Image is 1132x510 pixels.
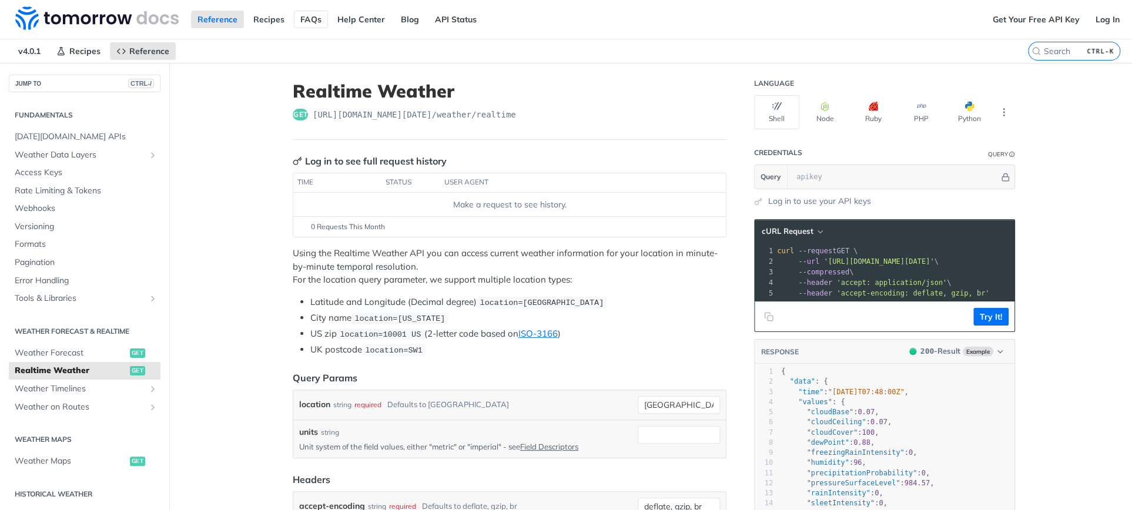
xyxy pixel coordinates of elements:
[806,489,870,497] span: "rainIntensity"
[130,457,145,466] span: get
[293,371,357,385] div: Query Params
[806,408,853,416] span: "cloudBase"
[850,95,896,129] button: Ruby
[858,408,875,416] span: 0.07
[806,438,849,447] span: "dewPoint"
[9,146,160,164] a: Weather Data LayersShow subpages for Weather Data Layers
[755,407,773,417] div: 5
[755,488,773,498] div: 13
[298,199,721,211] div: Make a request to see history.
[802,95,848,129] button: Node
[920,345,960,357] div: - Result
[995,103,1013,121] button: More Languages
[754,95,799,129] button: Shell
[148,384,158,394] button: Show subpages for Weather Timelines
[1084,45,1117,57] kbd: CTRL-K
[762,226,813,236] span: cURL Request
[755,377,773,387] div: 2
[15,293,145,304] span: Tools & Libraries
[15,365,127,377] span: Realtime Weather
[15,275,158,287] span: Error Handling
[921,469,925,477] span: 0
[768,195,871,207] a: Log in to use your API keys
[9,380,160,398] a: Weather TimelinesShow subpages for Weather Timelines
[354,396,381,413] div: required
[836,289,989,297] span: 'accept-encoding: deflate, gzip, br'
[294,11,328,28] a: FAQs
[191,11,244,28] a: Reference
[781,367,785,375] span: {
[947,95,992,129] button: Python
[148,150,158,160] button: Show subpages for Weather Data Layers
[110,42,176,60] a: Reference
[12,42,47,60] span: v4.0.1
[15,185,158,197] span: Rate Limiting & Tokens
[15,347,127,359] span: Weather Forecast
[755,458,773,468] div: 10
[9,362,160,380] a: Realtime Weatherget
[293,154,447,168] div: Log in to see full request history
[15,203,158,214] span: Webhooks
[973,308,1009,326] button: Try It!
[798,388,823,396] span: "time"
[15,455,127,467] span: Weather Maps
[755,267,775,277] div: 3
[15,221,158,233] span: Versioning
[755,367,773,377] div: 1
[293,247,726,287] p: Using the Realtime Weather API you can access current weather information for your location in mi...
[999,171,1012,183] button: Hide
[777,279,951,287] span: \
[9,398,160,416] a: Weather on RoutesShow subpages for Weather on Routes
[777,247,794,255] span: curl
[781,408,879,416] span: : ,
[781,438,875,447] span: : ,
[761,172,781,182] span: Query
[777,247,858,255] span: GET \
[9,218,160,236] a: Versioning
[9,326,160,337] h2: Weather Forecast & realtime
[293,156,302,166] svg: Key
[988,150,1008,159] div: Query
[781,479,934,487] span: : ,
[755,448,773,458] div: 9
[781,388,909,396] span: : ,
[331,11,391,28] a: Help Center
[381,173,440,192] th: status
[903,345,1009,357] button: 200200-ResultExample
[806,458,849,467] span: "humidity"
[754,79,794,88] div: Language
[9,434,160,445] h2: Weather Maps
[988,150,1015,159] div: QueryInformation
[963,347,993,356] span: Example
[518,328,558,339] a: ISO-3166
[806,428,858,437] span: "cloudCover"
[9,272,160,290] a: Error Handling
[823,257,934,266] span: '[URL][DOMAIN_NAME][DATE]'
[9,164,160,182] a: Access Keys
[853,458,862,467] span: 96
[148,294,158,303] button: Show subpages for Tools & Libraries
[909,448,913,457] span: 0
[755,417,773,427] div: 6
[15,257,158,269] span: Pagination
[781,428,879,437] span: : ,
[9,452,160,470] a: Weather Mapsget
[761,308,777,326] button: Copy to clipboard
[247,11,291,28] a: Recipes
[755,277,775,288] div: 4
[9,236,160,253] a: Formats
[755,468,773,478] div: 11
[311,222,385,232] span: 0 Requests This Month
[909,348,916,355] span: 200
[781,458,866,467] span: : ,
[9,182,160,200] a: Rate Limiting & Tokens
[9,489,160,499] h2: Historical Weather
[9,200,160,217] a: Webhooks
[130,366,145,375] span: get
[905,479,930,487] span: 984.57
[806,469,917,477] span: "precipitationProbability"
[130,348,145,358] span: get
[899,95,944,129] button: PHP
[755,397,773,407] div: 4
[9,344,160,362] a: Weather Forecastget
